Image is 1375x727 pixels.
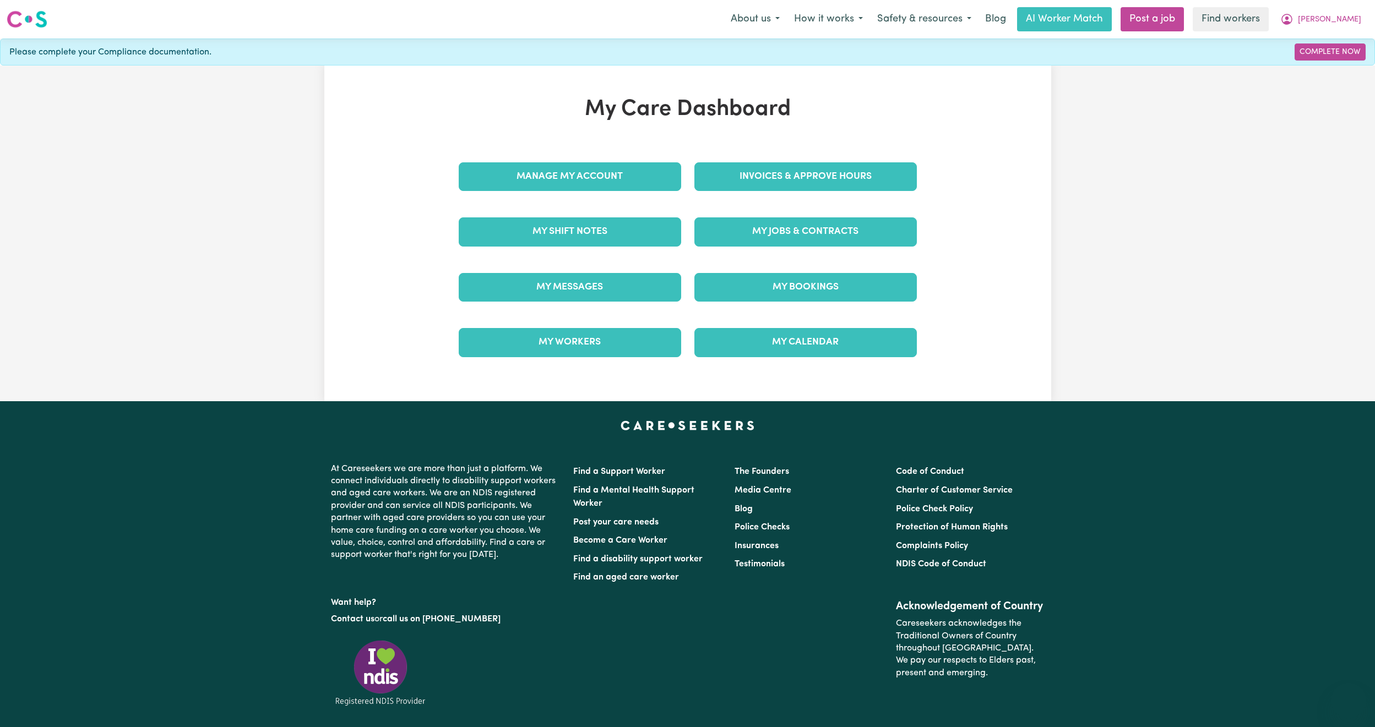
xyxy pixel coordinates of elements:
[735,542,779,550] a: Insurances
[896,613,1044,684] p: Careseekers acknowledges the Traditional Owners of Country throughout [GEOGRAPHIC_DATA]. We pay o...
[735,560,785,569] a: Testimonials
[694,162,917,191] a: Invoices & Approve Hours
[459,217,681,246] a: My Shift Notes
[573,467,665,476] a: Find a Support Worker
[1298,14,1361,26] span: [PERSON_NAME]
[573,573,679,582] a: Find an aged care worker
[452,96,923,123] h1: My Care Dashboard
[694,328,917,357] a: My Calendar
[735,486,791,495] a: Media Centre
[1193,7,1269,31] a: Find workers
[735,505,753,513] a: Blog
[1295,43,1366,61] a: Complete Now
[331,592,560,609] p: Want help?
[787,8,870,31] button: How it works
[573,486,694,508] a: Find a Mental Health Support Worker
[459,328,681,357] a: My Workers
[896,523,1008,532] a: Protection of Human Rights
[9,46,211,59] span: Please complete your Compliance documentation.
[7,7,47,32] a: Careseekers logo
[459,273,681,302] a: My Messages
[573,555,703,564] a: Find a disability support worker
[724,8,787,31] button: About us
[735,523,790,532] a: Police Checks
[979,7,1013,31] a: Blog
[1121,7,1184,31] a: Post a job
[331,638,430,707] img: Registered NDIS provider
[1331,683,1366,718] iframe: Button to launch messaging window, conversation in progress
[1017,7,1112,31] a: AI Worker Match
[896,486,1013,495] a: Charter of Customer Service
[573,536,667,545] a: Become a Care Worker
[896,560,986,569] a: NDIS Code of Conduct
[331,609,560,630] p: or
[1273,8,1368,31] button: My Account
[383,615,501,624] a: call us on [PHONE_NUMBER]
[621,421,754,430] a: Careseekers home page
[896,505,973,513] a: Police Check Policy
[896,600,1044,613] h2: Acknowledgement of Country
[694,217,917,246] a: My Jobs & Contracts
[896,542,968,550] a: Complaints Policy
[896,467,964,476] a: Code of Conduct
[459,162,681,191] a: Manage My Account
[870,8,979,31] button: Safety & resources
[573,518,659,527] a: Post your care needs
[694,273,917,302] a: My Bookings
[331,615,374,624] a: Contact us
[735,467,789,476] a: The Founders
[7,9,47,29] img: Careseekers logo
[331,458,560,566] p: At Careseekers we are more than just a platform. We connect individuals directly to disability su...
